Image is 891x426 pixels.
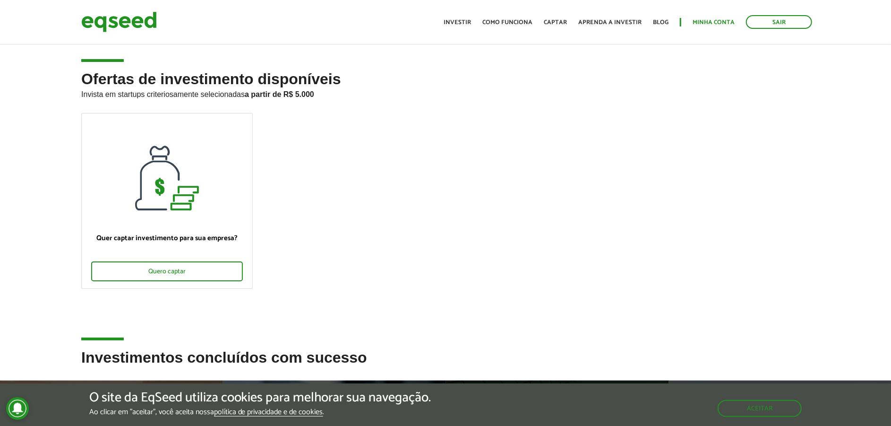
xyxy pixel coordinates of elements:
img: EqSeed [81,9,157,35]
a: política de privacidade e de cookies [214,409,323,417]
a: Investir [444,19,471,26]
a: Sair [746,15,812,29]
strong: a partir de R$ 5.000 [245,90,314,98]
p: Ao clicar em "aceitar", você aceita nossa . [89,408,431,417]
a: Minha conta [693,19,735,26]
a: Quer captar investimento para sua empresa? Quero captar [81,113,253,289]
h2: Investimentos concluídos com sucesso [81,349,810,380]
a: Blog [653,19,668,26]
h2: Ofertas de investimento disponíveis [81,71,810,113]
a: Como funciona [482,19,532,26]
p: Quer captar investimento para sua empresa? [91,234,243,243]
div: Quero captar [91,261,243,281]
a: Captar [544,19,567,26]
a: Aprenda a investir [578,19,642,26]
button: Aceitar [718,400,802,417]
p: Invista em startups criteriosamente selecionadas [81,87,810,99]
h5: O site da EqSeed utiliza cookies para melhorar sua navegação. [89,391,431,405]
